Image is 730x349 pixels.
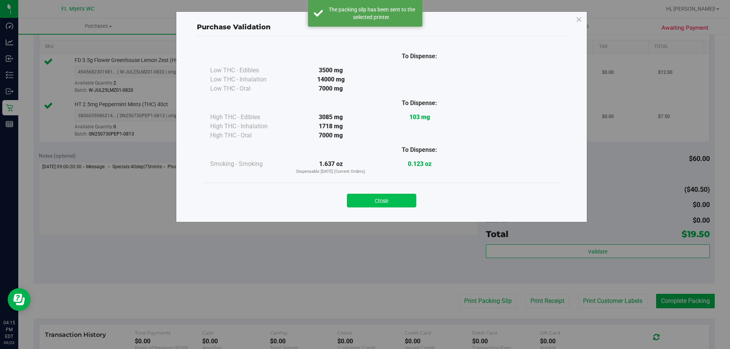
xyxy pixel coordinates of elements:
div: Smoking - Smoking [210,159,286,169]
div: Low THC - Oral [210,84,286,93]
div: Low THC - Inhalation [210,75,286,84]
iframe: Resource center [8,288,30,311]
div: To Dispense: [375,99,464,108]
div: 7000 mg [286,84,375,93]
div: Low THC - Edibles [210,66,286,75]
div: 3085 mg [286,113,375,122]
div: The packing slip has been sent to the selected printer. [327,6,417,21]
span: Purchase Validation [197,23,271,31]
div: 1718 mg [286,122,375,131]
div: To Dispense: [375,52,464,61]
p: Dispensable [DATE] (Current Orders) [286,169,375,175]
strong: 0.123 oz [408,160,431,167]
button: Close [347,194,416,207]
div: High THC - Inhalation [210,122,286,131]
div: 14000 mg [286,75,375,84]
div: To Dispense: [375,145,464,155]
div: 7000 mg [286,131,375,140]
div: High THC - Oral [210,131,286,140]
div: 1.637 oz [286,159,375,175]
div: High THC - Edibles [210,113,286,122]
strong: 103 mg [409,113,430,121]
div: 3500 mg [286,66,375,75]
